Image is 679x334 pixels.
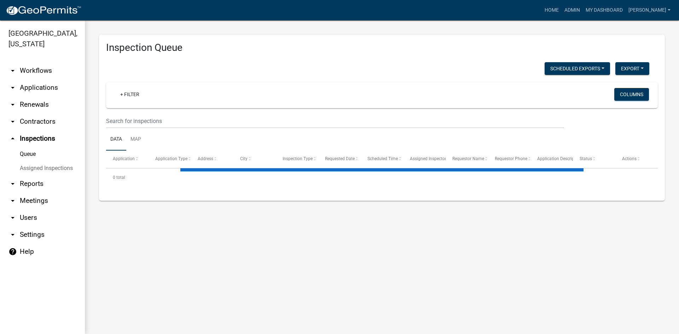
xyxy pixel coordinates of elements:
[106,114,564,128] input: Search for inspections
[410,156,446,161] span: Assigned Inspector
[8,197,17,205] i: arrow_drop_down
[155,156,187,161] span: Application Type
[115,88,145,101] a: + Filter
[488,151,530,168] datatable-header-cell: Requestor Phone
[8,66,17,75] i: arrow_drop_down
[325,156,355,161] span: Requested Date
[403,151,446,168] datatable-header-cell: Assigned Inspector
[198,156,213,161] span: Address
[113,156,135,161] span: Application
[622,156,637,161] span: Actions
[106,151,149,168] datatable-header-cell: Application
[8,100,17,109] i: arrow_drop_down
[562,4,583,17] a: Admin
[233,151,276,168] datatable-header-cell: City
[615,151,658,168] datatable-header-cell: Actions
[583,4,626,17] a: My Dashboard
[452,156,484,161] span: Requestor Name
[573,151,615,168] datatable-header-cell: Status
[626,4,673,17] a: [PERSON_NAME]
[149,151,191,168] datatable-header-cell: Application Type
[580,156,592,161] span: Status
[106,128,126,151] a: Data
[106,42,658,54] h3: Inspection Queue
[283,156,313,161] span: Inspection Type
[240,156,248,161] span: City
[8,213,17,222] i: arrow_drop_down
[545,62,610,75] button: Scheduled Exports
[361,151,403,168] datatable-header-cell: Scheduled Time
[318,151,361,168] datatable-header-cell: Requested Date
[276,151,318,168] datatable-header-cell: Inspection Type
[8,180,17,188] i: arrow_drop_down
[8,247,17,256] i: help
[537,156,582,161] span: Application Description
[106,169,658,186] div: 0 total
[8,117,17,126] i: arrow_drop_down
[191,151,233,168] datatable-header-cell: Address
[542,4,562,17] a: Home
[615,62,649,75] button: Export
[446,151,488,168] datatable-header-cell: Requestor Name
[8,230,17,239] i: arrow_drop_down
[530,151,573,168] datatable-header-cell: Application Description
[126,128,145,151] a: Map
[614,88,649,101] button: Columns
[8,83,17,92] i: arrow_drop_down
[367,156,398,161] span: Scheduled Time
[495,156,527,161] span: Requestor Phone
[8,134,17,143] i: arrow_drop_up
